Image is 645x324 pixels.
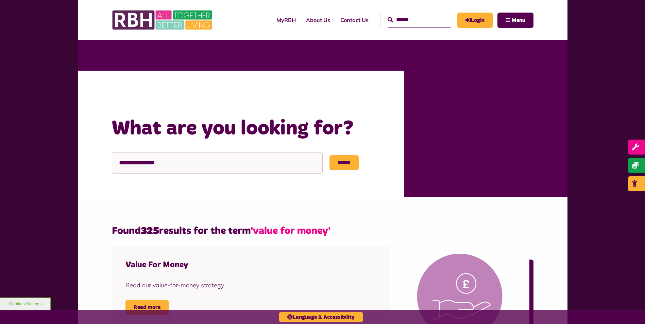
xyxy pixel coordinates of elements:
h4: Value For Money [125,260,336,270]
h2: Found results for the term [112,224,533,238]
a: Home [151,90,168,97]
img: RBH [112,7,214,33]
strong: 325 [141,226,159,236]
iframe: Netcall Web Assistant for live chat [614,293,645,324]
button: Language & Accessibility [279,312,363,322]
a: Contact Us [335,11,374,29]
a: What are you looking for? [177,90,254,97]
span: 'value for money' [251,226,330,236]
div: Read our value-for-money strategy. [125,281,336,290]
a: Read more [125,300,169,315]
a: MyRBH [457,13,493,28]
a: About Us [301,11,335,29]
h1: What are you looking for? [112,115,391,142]
button: Navigation [497,13,533,28]
span: Menu [512,18,525,23]
a: MyRBH [271,11,301,29]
